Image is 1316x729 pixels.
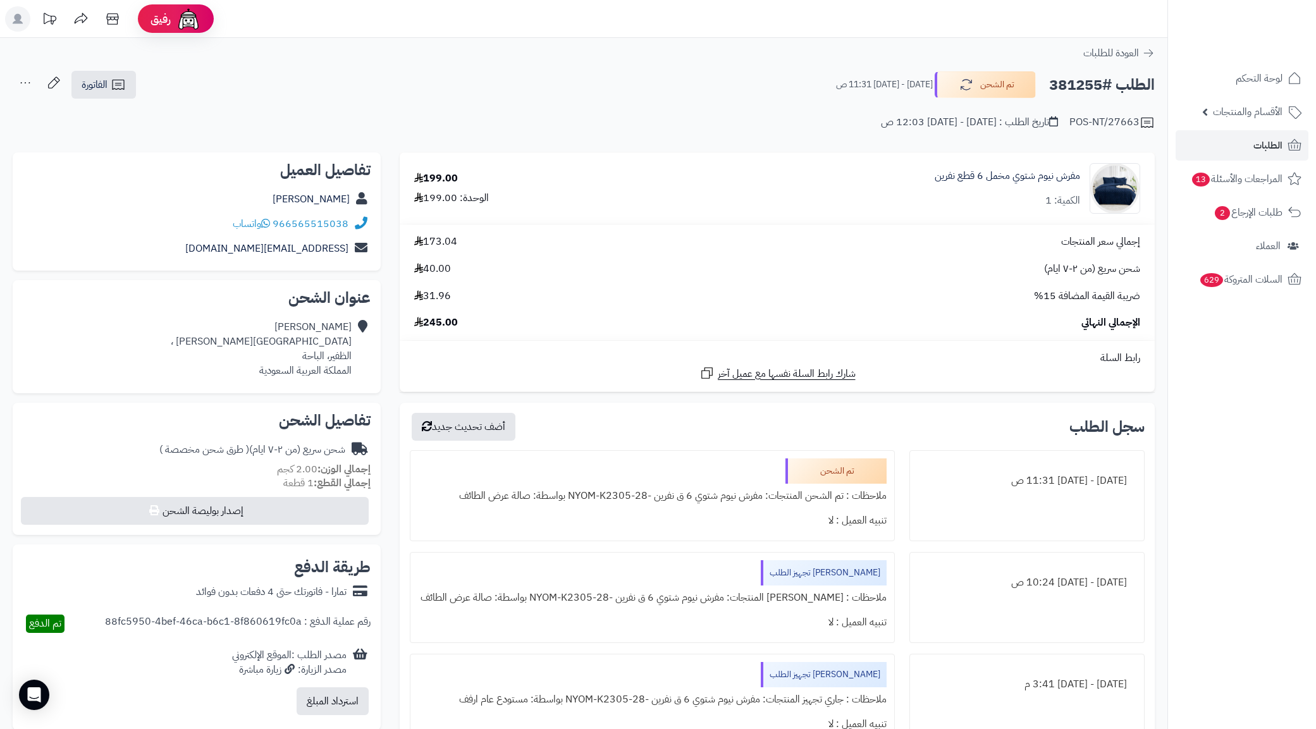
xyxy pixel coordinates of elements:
[19,680,49,710] div: Open Intercom Messenger
[414,315,458,330] span: 245.00
[761,662,887,687] div: [PERSON_NAME] تجهيز الطلب
[414,235,457,249] span: 173.04
[294,560,371,575] h2: طريقة الدفع
[1192,173,1210,187] span: 13
[414,262,451,276] span: 40.00
[71,71,136,99] a: الفاتورة
[283,475,371,491] small: 1 قطعة
[935,169,1080,183] a: مفرش نيوم شتوي مخمل 6 قطع نفرين
[1069,419,1145,434] h3: سجل الطلب
[171,320,352,377] div: [PERSON_NAME] [GEOGRAPHIC_DATA][PERSON_NAME] ، الظفير، الباحة المملكة العربية السعودية
[1200,273,1224,287] span: 629
[176,6,201,32] img: ai-face.png
[297,687,369,715] button: استرداد المبلغ
[105,615,371,633] div: رقم عملية الدفع : 88fc5950-4bef-46ca-b6c1-8f860619fc0a
[233,216,270,231] a: واتساب
[1199,271,1282,288] span: السلات المتروكة
[761,560,887,585] div: [PERSON_NAME] تجهيز الطلب
[1176,164,1308,194] a: المراجعات والأسئلة13
[29,616,61,631] span: تم الدفع
[414,171,458,186] div: 199.00
[412,413,515,441] button: أضف تحديث جديد
[935,71,1036,98] button: تم الشحن
[785,458,887,484] div: تم الشحن
[1236,70,1282,87] span: لوحة التحكم
[1213,103,1282,121] span: الأقسام والمنتجات
[151,11,171,27] span: رفيق
[273,192,350,207] a: [PERSON_NAME]
[405,351,1150,365] div: رابط السلة
[273,216,348,231] a: 966565515038
[23,413,371,428] h2: تفاصيل الشحن
[1253,137,1282,154] span: الطلبات
[699,365,856,381] a: شارك رابط السلة نفسها مع عميل آخر
[418,484,887,508] div: ملاحظات : تم الشحن المنتجات: مفرش نيوم شتوي 6 ق نفرين -NYOM-K2305-28 بواسطة: صالة عرض الطائف
[23,290,371,305] h2: عنوان الشحن
[277,462,371,477] small: 2.00 كجم
[1215,206,1230,220] span: 2
[185,241,348,256] a: [EMAIL_ADDRESS][DOMAIN_NAME]
[918,469,1136,493] div: [DATE] - [DATE] 11:31 ص
[1034,289,1140,303] span: ضريبة القيمة المضافة 15%
[21,497,369,525] button: إصدار بوليصة الشحن
[232,648,347,677] div: مصدر الطلب :الموقع الإلكتروني
[23,162,371,178] h2: تفاصيل العميل
[1191,170,1282,188] span: المراجعات والأسئلة
[1176,63,1308,94] a: لوحة التحكم
[1176,130,1308,161] a: الطلبات
[1044,262,1140,276] span: شحن سريع (من ٢-٧ ايام)
[918,570,1136,595] div: [DATE] - [DATE] 10:24 ص
[1069,115,1155,130] div: POS-NT/27663
[1090,163,1140,214] img: 1734447854-110202020138-90x90.jpg
[1061,235,1140,249] span: إجمالي سعر المنتجات
[418,687,887,712] div: ملاحظات : جاري تجهيز المنتجات: مفرش نيوم شتوي 6 ق نفرين -NYOM-K2305-28 بواسطة: مستودع عام ارفف
[836,78,933,91] small: [DATE] - [DATE] 11:31 ص
[1230,30,1304,56] img: logo-2.png
[418,585,887,610] div: ملاحظات : [PERSON_NAME] المنتجات: مفرش نيوم شتوي 6 ق نفرين -NYOM-K2305-28 بواسطة: صالة عرض الطائف
[82,77,108,92] span: الفاتورة
[718,367,856,381] span: شارك رابط السلة نفسها مع عميل آخر
[414,191,489,205] div: الوحدة: 199.00
[1045,193,1080,208] div: الكمية: 1
[159,443,345,457] div: شحن سريع (من ٢-٧ ايام)
[196,585,347,599] div: تمارا - فاتورتك حتى 4 دفعات بدون فوائد
[1083,46,1139,61] span: العودة للطلبات
[34,6,65,35] a: تحديثات المنصة
[1214,204,1282,221] span: طلبات الإرجاع
[1049,72,1155,98] h2: الطلب #381255
[1176,197,1308,228] a: طلبات الإرجاع2
[1176,231,1308,261] a: العملاء
[414,289,451,303] span: 31.96
[317,462,371,477] strong: إجمالي الوزن:
[418,610,887,635] div: تنبيه العميل : لا
[1081,315,1140,330] span: الإجمالي النهائي
[314,475,371,491] strong: إجمالي القطع:
[918,672,1136,697] div: [DATE] - [DATE] 3:41 م
[1256,237,1281,255] span: العملاء
[159,442,249,457] span: ( طرق شحن مخصصة )
[881,115,1058,130] div: تاريخ الطلب : [DATE] - [DATE] 12:03 ص
[418,508,887,533] div: تنبيه العميل : لا
[232,663,347,677] div: مصدر الزيارة: زيارة مباشرة
[1083,46,1155,61] a: العودة للطلبات
[1176,264,1308,295] a: السلات المتروكة629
